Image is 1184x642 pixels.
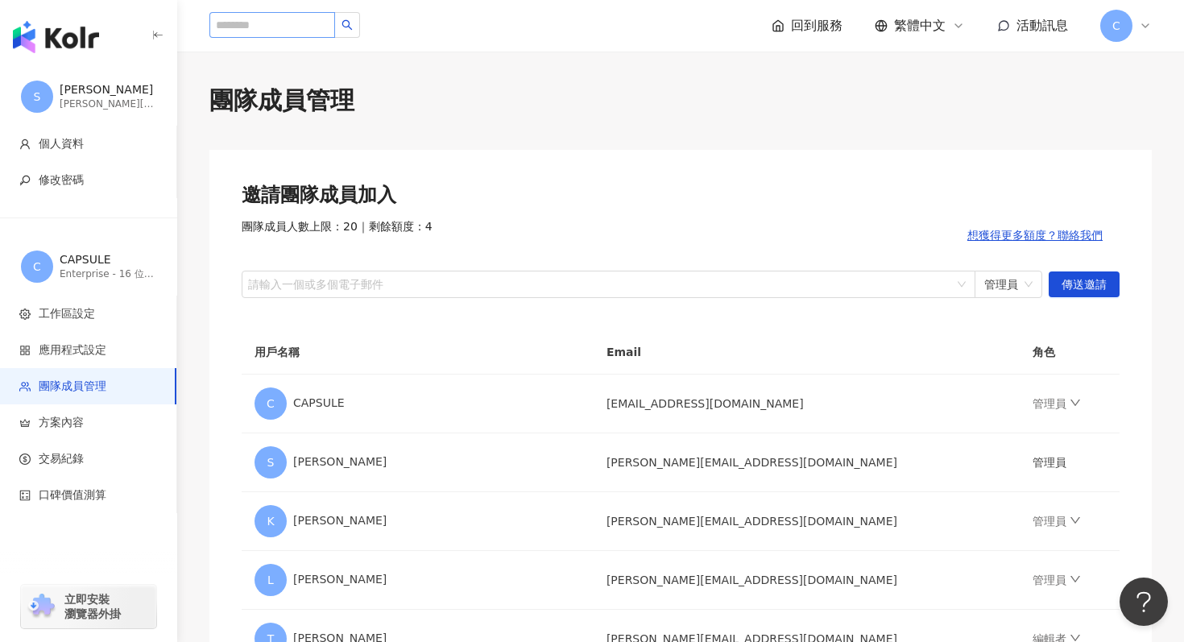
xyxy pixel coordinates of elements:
[21,585,156,628] a: chrome extension立即安裝 瀏覽器外掛
[242,182,1120,209] div: 邀請團隊成員加入
[255,564,581,596] div: [PERSON_NAME]
[1062,272,1107,298] span: 傳送邀請
[39,136,84,152] span: 個人資料
[242,330,594,375] th: 用戶名稱
[19,139,31,150] span: user
[39,487,106,503] span: 口碑價值測算
[984,271,1033,297] span: 管理員
[267,395,275,412] span: C
[242,219,433,251] span: 團隊成員人數上限：20 ｜ 剩餘額度：4
[39,415,84,431] span: 方案內容
[19,345,31,356] span: appstore
[60,97,156,111] div: [PERSON_NAME][EMAIL_ADDRESS][DOMAIN_NAME]
[64,592,121,621] span: 立即安裝 瀏覽器外掛
[594,433,1020,492] td: [PERSON_NAME][EMAIL_ADDRESS][DOMAIN_NAME]
[1033,515,1081,528] a: 管理員
[39,379,106,395] span: 團隊成員管理
[967,229,1103,242] span: 想獲得更多額度？聯絡我們
[34,88,41,106] span: S
[33,258,41,275] span: C
[39,306,95,322] span: 工作區設定
[1112,17,1120,35] span: C
[39,451,84,467] span: 交易紀錄
[1033,397,1081,410] a: 管理員
[39,342,106,358] span: 應用程式設定
[26,594,57,619] img: chrome extension
[19,175,31,186] span: key
[342,19,353,31] span: search
[594,492,1020,551] td: [PERSON_NAME][EMAIL_ADDRESS][DOMAIN_NAME]
[1016,18,1068,33] span: 活動訊息
[255,446,581,478] div: [PERSON_NAME]
[1070,397,1081,408] span: down
[950,219,1120,251] button: 想獲得更多額度？聯絡我們
[60,267,156,281] div: Enterprise - 16 位成員
[267,512,274,530] span: K
[772,17,842,35] a: 回到服務
[13,21,99,53] img: logo
[267,454,275,471] span: S
[209,84,1152,118] div: 團隊成員管理
[894,17,946,35] span: 繁體中文
[594,375,1020,433] td: [EMAIL_ADDRESS][DOMAIN_NAME]
[1020,330,1120,375] th: 角色
[255,505,581,537] div: [PERSON_NAME]
[1070,574,1081,585] span: down
[594,330,1020,375] th: Email
[255,387,581,420] div: CAPSULE
[19,490,31,501] span: calculator
[791,17,842,35] span: 回到服務
[1070,515,1081,526] span: down
[1033,574,1081,586] a: 管理員
[267,571,274,589] span: L
[594,551,1020,610] td: [PERSON_NAME][EMAIL_ADDRESS][DOMAIN_NAME]
[39,172,84,188] span: 修改密碼
[1049,271,1120,297] button: 傳送邀請
[60,82,156,98] div: [PERSON_NAME]
[1120,578,1168,626] iframe: Help Scout Beacon - Open
[1020,433,1120,492] td: 管理員
[60,252,156,268] div: CAPSULE
[19,454,31,465] span: dollar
